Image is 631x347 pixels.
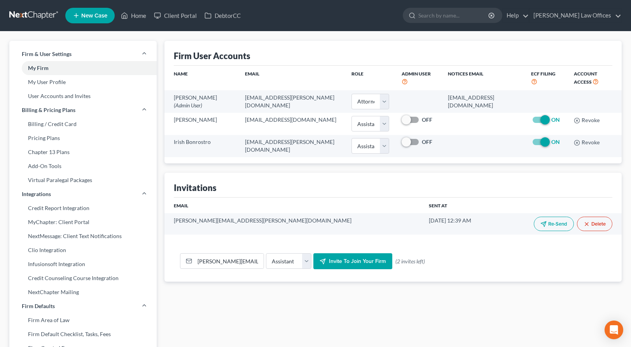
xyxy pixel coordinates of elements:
strong: OFF [422,116,432,123]
td: [EMAIL_ADDRESS][DOMAIN_NAME] [442,90,525,112]
a: NextMessage: Client Text Notifications [9,229,157,243]
a: Firm & User Settings [9,47,157,61]
td: Irish Bonrostro [164,135,239,157]
a: Firm Defaults [9,299,157,313]
a: NextChapter Mailing [9,285,157,299]
span: New Case [81,13,107,19]
a: Credit Counseling Course Integration [9,271,157,285]
button: Re-Send [534,217,574,231]
a: Home [117,9,150,23]
a: Add-On Tools [9,159,157,173]
th: Email [239,66,346,90]
a: [PERSON_NAME] Law Offices [530,9,621,23]
button: Revoke [574,140,600,146]
a: Chapter 13 Plans [9,145,157,159]
td: [PERSON_NAME] [164,90,239,112]
a: My User Profile [9,75,157,89]
a: Credit Report Integration [9,201,157,215]
a: Integrations [9,187,157,201]
th: Sent At [423,198,496,213]
a: Pricing Plans [9,131,157,145]
span: ECF Filing [531,71,556,77]
input: Search by name... [418,8,489,23]
a: Firm Default Checklist, Tasks, Fees [9,327,157,341]
button: Delete [577,217,612,231]
a: DebtorCC [201,9,245,23]
span: Admin User [402,71,431,77]
span: Integrations [22,190,51,198]
span: Firm Defaults [22,302,55,310]
strong: ON [551,116,560,123]
button: Invite to join your firm [313,253,392,270]
a: Billing / Credit Card [9,117,157,131]
td: [EMAIL_ADDRESS][DOMAIN_NAME] [239,113,346,135]
span: Account Access [574,71,597,85]
a: Clio Integration [9,243,157,257]
button: Revoke [574,117,600,124]
strong: ON [551,138,560,145]
a: User Accounts and Invites [9,89,157,103]
span: (Admin User) [174,102,202,109]
div: Open Intercom Messenger [605,321,623,339]
td: [PERSON_NAME] [164,113,239,135]
a: Firm Area of Law [9,313,157,327]
td: [DATE] 12:39 AM [423,213,496,234]
th: Email [164,198,423,213]
strong: OFF [422,138,432,145]
td: [PERSON_NAME][EMAIL_ADDRESS][PERSON_NAME][DOMAIN_NAME] [164,213,423,234]
span: Invite to join your firm [329,258,386,265]
div: Invitations [174,182,217,193]
th: Name [164,66,239,90]
a: Client Portal [150,9,201,23]
div: Firm User Accounts [174,50,250,61]
th: Role [345,66,395,90]
a: Billing & Pricing Plans [9,103,157,117]
th: Notices Email [442,66,525,90]
span: (2 invites left) [395,258,425,265]
span: Firm & User Settings [22,50,72,58]
a: Virtual Paralegal Packages [9,173,157,187]
a: Help [503,9,529,23]
a: My Firm [9,61,157,75]
span: Billing & Pricing Plans [22,106,75,114]
td: [EMAIL_ADDRESS][PERSON_NAME][DOMAIN_NAME] [239,90,346,112]
td: [EMAIL_ADDRESS][PERSON_NAME][DOMAIN_NAME] [239,135,346,157]
input: Email Address [195,254,264,268]
a: Infusionsoft Integration [9,257,157,271]
a: MyChapter: Client Portal [9,215,157,229]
